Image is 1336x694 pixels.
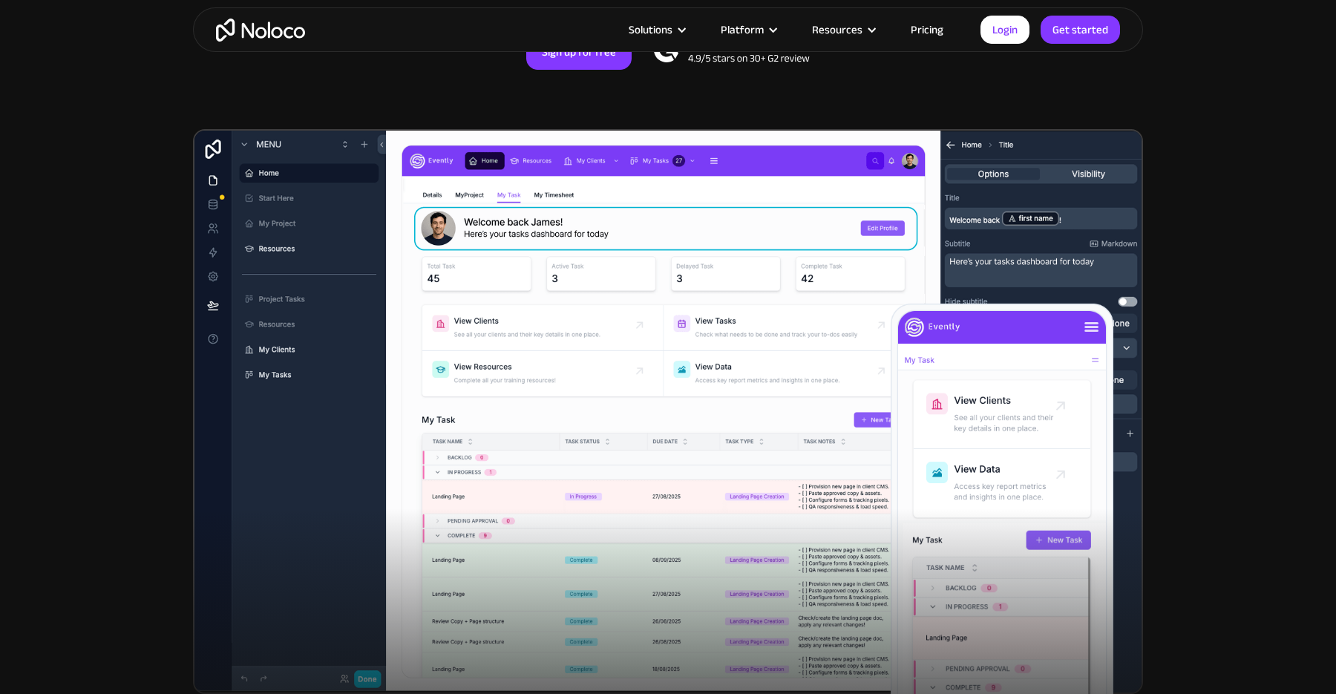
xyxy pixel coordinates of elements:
a: home [216,19,305,42]
a: Pricing [892,20,962,39]
div: Platform [702,20,793,39]
div: Solutions [629,20,672,39]
div: Resources [812,20,862,39]
a: Get started [1041,16,1120,44]
div: Platform [721,20,764,39]
div: Resources [793,20,892,39]
a: Login [980,16,1029,44]
div: Solutions [610,20,702,39]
